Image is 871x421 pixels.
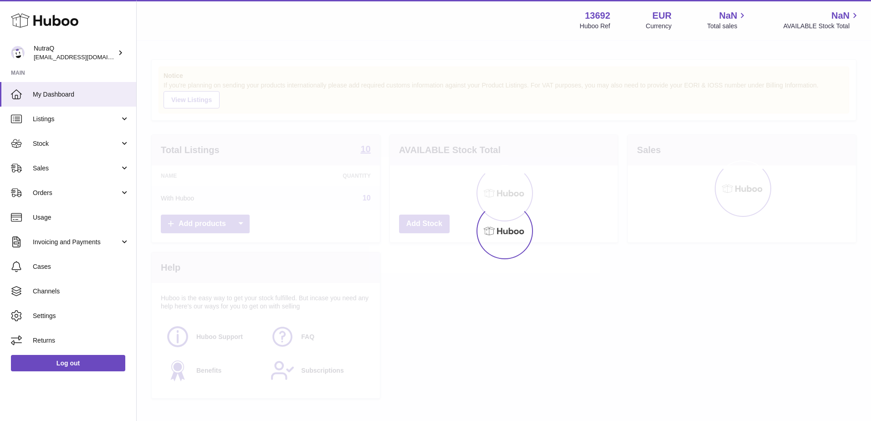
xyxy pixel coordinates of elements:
span: Sales [33,164,120,173]
img: log@nutraq.com [11,46,25,60]
span: Usage [33,213,129,222]
span: Settings [33,312,129,320]
span: Total sales [707,22,748,31]
span: My Dashboard [33,90,129,99]
span: AVAILABLE Stock Total [783,22,860,31]
span: Listings [33,115,120,123]
div: Huboo Ref [580,22,610,31]
span: Orders [33,189,120,197]
strong: 13692 [585,10,610,22]
span: Returns [33,336,129,345]
a: Log out [11,355,125,371]
a: NaN AVAILABLE Stock Total [783,10,860,31]
span: NaN [831,10,850,22]
div: Currency [646,22,672,31]
span: Stock [33,139,120,148]
span: [EMAIL_ADDRESS][DOMAIN_NAME] [34,53,134,61]
span: Cases [33,262,129,271]
a: NaN Total sales [707,10,748,31]
div: NutraQ [34,44,116,62]
span: Channels [33,287,129,296]
span: NaN [719,10,737,22]
span: Invoicing and Payments [33,238,120,246]
strong: EUR [652,10,671,22]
